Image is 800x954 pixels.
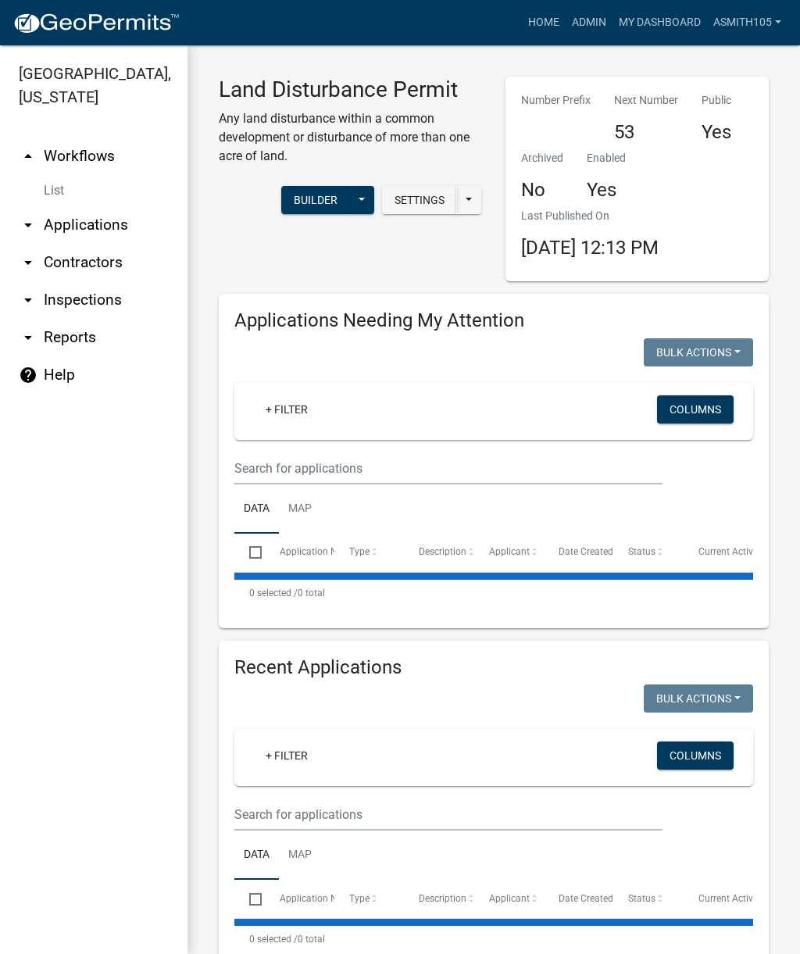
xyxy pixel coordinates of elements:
a: Data [234,484,279,534]
h4: 53 [614,121,678,144]
datatable-header-cell: Status [613,880,683,917]
a: Map [279,484,321,534]
datatable-header-cell: Select [234,880,264,917]
p: Enabled [587,150,626,166]
span: 0 selected / [249,588,298,598]
datatable-header-cell: Applicant [474,534,544,571]
span: Description [419,893,466,904]
a: Admin [566,8,612,38]
div: 0 total [234,573,753,613]
span: Description [419,546,466,557]
span: Status [628,893,655,904]
h4: Recent Applications [234,656,753,679]
datatable-header-cell: Status [613,534,683,571]
datatable-header-cell: Current Activity [684,534,753,571]
i: help [19,366,37,384]
h4: Applications Needing My Attention [234,309,753,332]
p: Archived [521,150,563,166]
datatable-header-cell: Application Number [264,880,334,917]
a: asmith105 [707,8,787,38]
span: Date Created [559,546,613,557]
button: Bulk Actions [644,684,753,713]
datatable-header-cell: Type [334,880,404,917]
h4: Yes [587,179,626,202]
a: + Filter [253,395,320,423]
input: Search for applications [234,799,662,831]
datatable-header-cell: Current Activity [684,880,753,917]
i: arrow_drop_down [19,328,37,347]
button: Columns [657,395,734,423]
datatable-header-cell: Date Created [544,534,613,571]
span: Application Number [280,546,365,557]
datatable-header-cell: Select [234,534,264,571]
span: Current Activity [698,546,763,557]
p: Any land disturbance within a common development or disturbance of more than one acre of land. [219,109,482,166]
i: arrow_drop_up [19,147,37,166]
i: arrow_drop_down [19,216,37,234]
i: arrow_drop_down [19,253,37,272]
datatable-header-cell: Application Number [264,534,334,571]
span: Status [628,546,655,557]
p: Public [702,92,731,109]
span: [DATE] 12:13 PM [521,237,659,259]
button: Builder [281,186,350,214]
h3: Land Disturbance Permit [219,77,482,103]
h4: Yes [702,121,731,144]
datatable-header-cell: Description [404,880,473,917]
a: My Dashboard [612,8,707,38]
span: Type [349,893,370,904]
span: Current Activity [698,893,763,904]
span: Application Number [280,893,365,904]
a: Home [522,8,566,38]
p: Last Published On [521,208,659,224]
span: Type [349,546,370,557]
p: Next Number [614,92,678,109]
input: Search for applications [234,452,662,484]
a: Data [234,831,279,881]
span: Applicant [489,893,530,904]
a: Map [279,831,321,881]
i: arrow_drop_down [19,291,37,309]
datatable-header-cell: Applicant [474,880,544,917]
datatable-header-cell: Date Created [544,880,613,917]
a: + Filter [253,741,320,770]
datatable-header-cell: Type [334,534,404,571]
p: Number Prefix [521,92,591,109]
span: 0 selected / [249,934,298,945]
span: Date Created [559,893,613,904]
button: Bulk Actions [644,338,753,366]
button: Settings [382,186,457,214]
datatable-header-cell: Description [404,534,473,571]
button: Columns [657,741,734,770]
span: Applicant [489,546,530,557]
h4: No [521,179,563,202]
